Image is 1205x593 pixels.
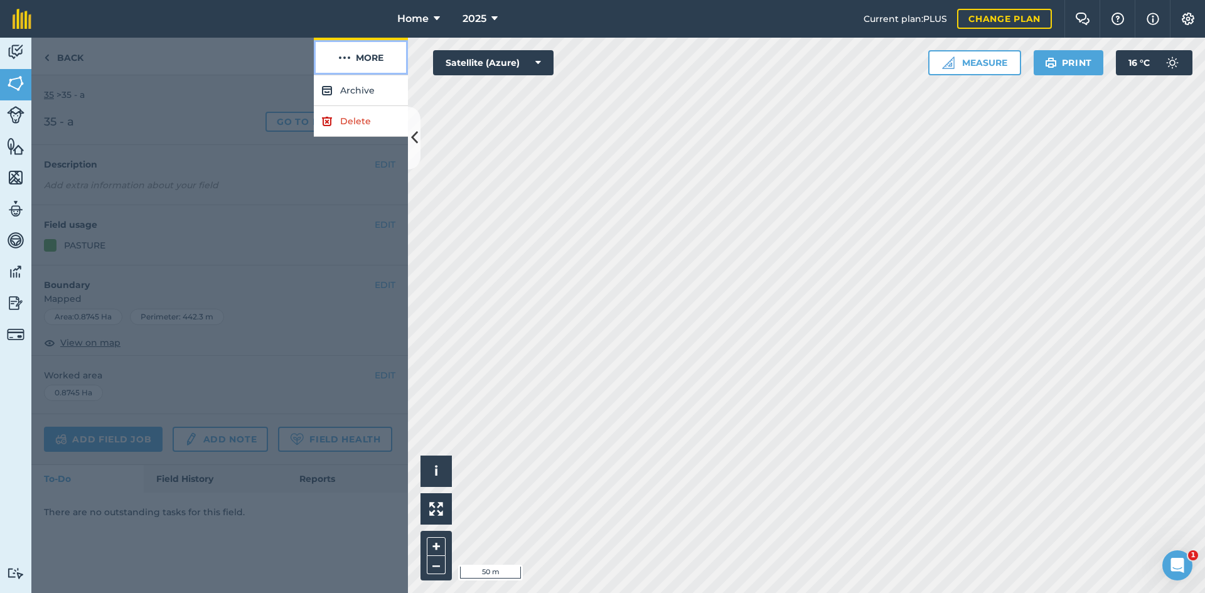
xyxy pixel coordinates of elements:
[463,11,486,26] span: 2025
[429,502,443,516] img: Four arrows, one pointing top left, one top right, one bottom right and the last bottom left
[7,231,24,250] img: svg+xml;base64,PD94bWwgdmVyc2lvbj0iMS4wIiBlbmNvZGluZz0idXRmLTgiPz4KPCEtLSBHZW5lcmF0b3I6IEFkb2JlIE...
[7,294,24,313] img: svg+xml;base64,PD94bWwgdmVyc2lvbj0iMS4wIiBlbmNvZGluZz0idXRmLTgiPz4KPCEtLSBHZW5lcmF0b3I6IEFkb2JlIE...
[1181,13,1196,25] img: A cog icon
[427,537,446,556] button: +
[427,556,446,574] button: –
[1147,11,1159,26] img: svg+xml;base64,PHN2ZyB4bWxucz0iaHR0cDovL3d3dy53My5vcmcvMjAwMC9zdmciIHdpZHRoPSIxNyIgaGVpZ2h0PSIxNy...
[7,168,24,187] img: svg+xml;base64,PHN2ZyB4bWxucz0iaHR0cDovL3d3dy53My5vcmcvMjAwMC9zdmciIHdpZHRoPSI1NiIgaGVpZ2h0PSI2MC...
[7,567,24,579] img: svg+xml;base64,PD94bWwgdmVyc2lvbj0iMS4wIiBlbmNvZGluZz0idXRmLTgiPz4KPCEtLSBHZW5lcmF0b3I6IEFkb2JlIE...
[7,43,24,61] img: svg+xml;base64,PD94bWwgdmVyc2lvbj0iMS4wIiBlbmNvZGluZz0idXRmLTgiPz4KPCEtLSBHZW5lcmF0b3I6IEFkb2JlIE...
[1162,550,1192,580] iframe: Intercom live chat
[7,74,24,93] img: svg+xml;base64,PHN2ZyB4bWxucz0iaHR0cDovL3d3dy53My5vcmcvMjAwMC9zdmciIHdpZHRoPSI1NiIgaGVpZ2h0PSI2MC...
[1045,55,1057,70] img: svg+xml;base64,PHN2ZyB4bWxucz0iaHR0cDovL3d3dy53My5vcmcvMjAwMC9zdmciIHdpZHRoPSIxOSIgaGVpZ2h0PSIyNC...
[957,9,1052,29] a: Change plan
[397,11,429,26] span: Home
[7,326,24,343] img: svg+xml;base64,PD94bWwgdmVyc2lvbj0iMS4wIiBlbmNvZGluZz0idXRmLTgiPz4KPCEtLSBHZW5lcmF0b3I6IEFkb2JlIE...
[434,463,438,479] span: i
[314,38,408,75] button: More
[1116,50,1192,75] button: 16 °C
[1034,50,1104,75] button: Print
[321,83,333,98] img: svg+xml;base64,PHN2ZyB4bWxucz0iaHR0cDovL3d3dy53My5vcmcvMjAwMC9zdmciIHdpZHRoPSIxOCIgaGVpZ2h0PSIyNC...
[928,50,1021,75] button: Measure
[1075,13,1090,25] img: Two speech bubbles overlapping with the left bubble in the forefront
[7,106,24,124] img: svg+xml;base64,PD94bWwgdmVyc2lvbj0iMS4wIiBlbmNvZGluZz0idXRmLTgiPz4KPCEtLSBHZW5lcmF0b3I6IEFkb2JlIE...
[420,456,452,487] button: i
[321,114,333,129] img: svg+xml;base64,PHN2ZyB4bWxucz0iaHR0cDovL3d3dy53My5vcmcvMjAwMC9zdmciIHdpZHRoPSIxOCIgaGVpZ2h0PSIyNC...
[338,50,351,65] img: svg+xml;base64,PHN2ZyB4bWxucz0iaHR0cDovL3d3dy53My5vcmcvMjAwMC9zdmciIHdpZHRoPSIyMCIgaGVpZ2h0PSIyNC...
[1128,50,1150,75] span: 16 ° C
[314,106,408,137] a: Delete
[1188,550,1198,560] span: 1
[942,56,955,69] img: Ruler icon
[7,137,24,156] img: svg+xml;base64,PHN2ZyB4bWxucz0iaHR0cDovL3d3dy53My5vcmcvMjAwMC9zdmciIHdpZHRoPSI1NiIgaGVpZ2h0PSI2MC...
[433,50,554,75] button: Satellite (Azure)
[314,75,408,106] button: Archive
[13,9,31,29] img: fieldmargin Logo
[7,200,24,218] img: svg+xml;base64,PD94bWwgdmVyc2lvbj0iMS4wIiBlbmNvZGluZz0idXRmLTgiPz4KPCEtLSBHZW5lcmF0b3I6IEFkb2JlIE...
[1110,13,1125,25] img: A question mark icon
[864,12,947,26] span: Current plan : PLUS
[7,262,24,281] img: svg+xml;base64,PD94bWwgdmVyc2lvbj0iMS4wIiBlbmNvZGluZz0idXRmLTgiPz4KPCEtLSBHZW5lcmF0b3I6IEFkb2JlIE...
[1160,50,1185,75] img: svg+xml;base64,PD94bWwgdmVyc2lvbj0iMS4wIiBlbmNvZGluZz0idXRmLTgiPz4KPCEtLSBHZW5lcmF0b3I6IEFkb2JlIE...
